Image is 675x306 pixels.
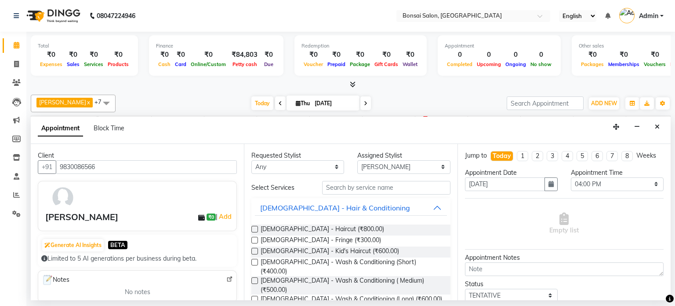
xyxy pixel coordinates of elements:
[261,276,443,295] span: [DEMOGRAPHIC_DATA] - Wash & Conditioning ( Medium) (₹500.00)
[216,211,233,222] span: |
[42,239,104,251] button: Generate AI Insights
[639,11,658,21] span: Admin
[261,236,381,247] span: [DEMOGRAPHIC_DATA] - Fringe (₹300.00)
[173,61,189,67] span: Card
[261,247,399,258] span: [DEMOGRAPHIC_DATA] - Kid's Haircut (₹600.00)
[372,50,400,60] div: ₹0
[301,42,420,50] div: Redemption
[261,295,442,306] span: [DEMOGRAPHIC_DATA] - Wash & Conditioning (Long) (₹600.00)
[503,61,528,67] span: Ongoing
[38,50,65,60] div: ₹0
[228,50,261,60] div: ₹84,803
[50,185,76,210] img: avatar
[325,61,348,67] span: Prepaid
[65,61,82,67] span: Sales
[636,151,656,160] div: Weeks
[38,121,83,136] span: Appointment
[528,50,554,60] div: 0
[493,151,511,161] div: Today
[38,160,56,174] button: +91
[465,253,664,262] div: Appointment Notes
[45,210,118,224] div: [PERSON_NAME]
[507,96,584,110] input: Search Appointment
[97,4,135,28] b: 08047224946
[562,151,573,161] li: 4
[651,120,664,134] button: Close
[322,181,450,195] input: Search by service name
[589,97,619,110] button: ADD NEW
[532,151,543,161] li: 2
[207,214,216,221] span: ₹0
[642,61,668,67] span: Vouchers
[445,42,554,50] div: Appointment
[260,203,410,213] div: [DEMOGRAPHIC_DATA] - Hair & Conditioning
[56,160,237,174] input: Search by Name/Mobile/Email/Code
[577,151,588,161] li: 5
[348,61,372,67] span: Package
[38,42,131,50] div: Total
[82,61,105,67] span: Services
[255,200,446,216] button: [DEMOGRAPHIC_DATA] - Hair & Conditioning
[325,50,348,60] div: ₹0
[528,61,554,67] span: No show
[94,98,108,105] span: +7
[547,151,558,161] li: 3
[108,241,127,249] span: BETA
[465,280,558,289] div: Status
[245,183,316,192] div: Select Services
[475,50,503,60] div: 0
[230,61,259,67] span: Petty cash
[42,274,69,286] span: Notes
[262,61,276,67] span: Due
[38,151,237,160] div: Client
[261,50,276,60] div: ₹0
[348,50,372,60] div: ₹0
[301,61,325,67] span: Voucher
[82,50,105,60] div: ₹0
[65,50,82,60] div: ₹0
[261,225,384,236] span: [DEMOGRAPHIC_DATA] - Haircut (₹800.00)
[357,151,450,160] div: Assigned Stylist
[579,50,606,60] div: ₹0
[400,50,420,60] div: ₹0
[571,168,664,177] div: Appointment Time
[294,100,312,107] span: Thu
[503,50,528,60] div: 0
[400,61,420,67] span: Wallet
[22,4,83,28] img: logo
[579,61,606,67] span: Packages
[372,61,400,67] span: Gift Cards
[41,254,233,263] div: Limited to 5 AI generations per business during beta.
[621,151,633,161] li: 8
[39,99,86,106] span: [PERSON_NAME]
[591,100,617,107] span: ADD NEW
[642,50,668,60] div: ₹0
[445,61,475,67] span: Completed
[606,151,618,161] li: 7
[105,61,131,67] span: Products
[94,124,124,132] span: Block Time
[606,61,642,67] span: Memberships
[251,96,273,110] span: Today
[125,288,150,297] span: No notes
[156,61,173,67] span: Cash
[465,168,558,177] div: Appointment Date
[465,151,487,160] div: Jump to
[189,50,228,60] div: ₹0
[156,42,276,50] div: Finance
[619,8,635,23] img: Admin
[517,151,528,161] li: 1
[549,213,579,235] span: Empty list
[189,61,228,67] span: Online/Custom
[261,258,443,276] span: [DEMOGRAPHIC_DATA] - Wash & Conditioning (Short) (₹400.00)
[312,97,356,110] input: 2025-09-04
[156,50,173,60] div: ₹0
[301,50,325,60] div: ₹0
[105,50,131,60] div: ₹0
[445,50,475,60] div: 0
[465,177,545,191] input: yyyy-mm-dd
[606,50,642,60] div: ₹0
[173,50,189,60] div: ₹0
[38,61,65,67] span: Expenses
[86,99,90,106] a: x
